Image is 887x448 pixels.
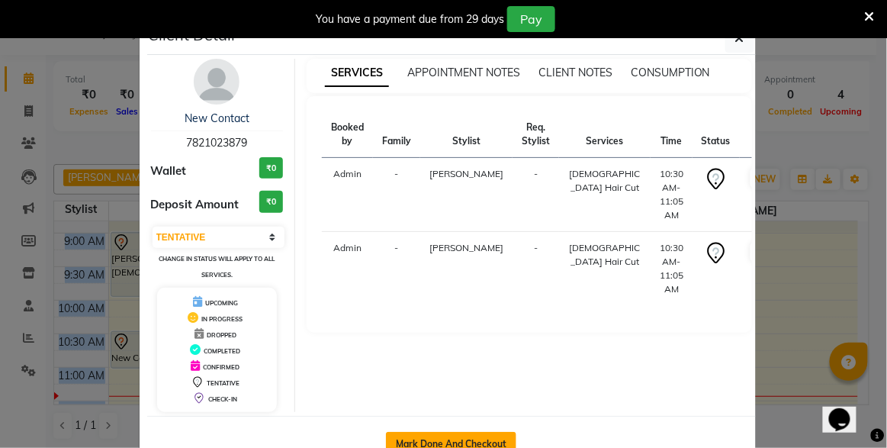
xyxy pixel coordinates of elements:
[208,395,237,403] span: CHECK-IN
[651,158,693,232] td: 10:30 AM-11:05 AM
[151,196,239,214] span: Deposit Amount
[201,315,243,323] span: IN PROGRESS
[651,232,693,306] td: 10:30 AM-11:05 AM
[316,11,504,27] div: You have a payment due from 29 days
[194,59,239,105] img: avatar
[203,363,239,371] span: CONFIRMED
[204,347,240,355] span: COMPLETED
[325,60,389,87] span: SERVICES
[420,111,513,158] th: Stylist
[322,111,373,158] th: Booked by
[568,167,641,195] div: [DEMOGRAPHIC_DATA] Hair Cut
[429,168,503,179] span: [PERSON_NAME]
[407,66,520,79] span: APPOINTMENT NOTES
[159,255,275,279] small: Change in status will apply to all services.
[373,232,420,306] td: -
[750,169,782,188] button: START
[373,111,420,158] th: Family
[513,232,559,306] td: -
[507,6,555,32] button: Pay
[259,157,283,179] h3: ₹0
[259,191,283,213] h3: ₹0
[651,111,693,158] th: Time
[750,243,782,262] button: START
[322,158,373,232] td: Admin
[207,331,236,339] span: DROPPED
[429,242,503,253] span: [PERSON_NAME]
[693,111,740,158] th: Status
[151,163,187,180] span: Wallet
[185,111,249,125] a: New Contact
[559,111,651,158] th: Services
[513,158,559,232] td: -
[823,387,872,433] iframe: chat widget
[322,232,373,306] td: Admin
[205,299,238,307] span: UPCOMING
[513,111,559,158] th: Req. Stylist
[207,379,239,387] span: TENTATIVE
[568,241,641,269] div: [DEMOGRAPHIC_DATA] Hair Cut
[631,66,710,79] span: CONSUMPTION
[186,136,247,150] span: 7821023879
[373,158,420,232] td: -
[538,66,612,79] span: CLIENT NOTES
